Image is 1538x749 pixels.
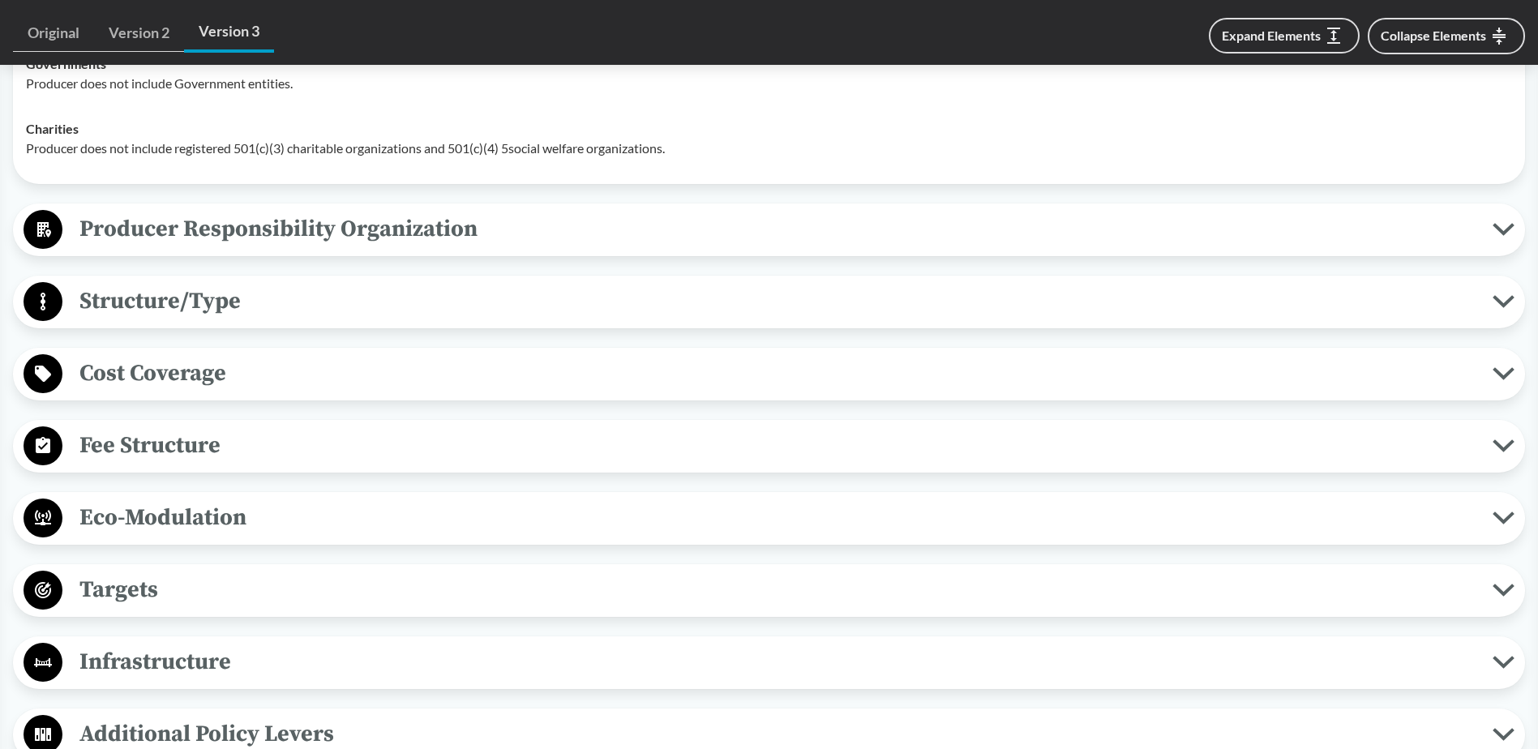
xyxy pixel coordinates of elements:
[62,427,1493,464] span: Fee Structure
[62,283,1493,319] span: Structure/Type
[94,15,184,52] a: Version 2
[19,642,1519,683] button: Infrastructure
[26,74,1512,93] p: Producer does not include Government entities.
[19,353,1519,395] button: Cost Coverage
[19,281,1519,323] button: Structure/Type
[62,571,1493,608] span: Targets
[26,139,1512,158] p: Producer does not include registered 501(c)(3) charitable organizations and 501(c)(4) 5social wel...
[62,211,1493,247] span: Producer Responsibility Organization
[19,209,1519,250] button: Producer Responsibility Organization
[13,15,94,52] a: Original
[1368,18,1525,54] button: Collapse Elements
[62,355,1493,392] span: Cost Coverage
[19,498,1519,539] button: Eco-Modulation
[19,570,1519,611] button: Targets
[1209,18,1360,53] button: Expand Elements
[62,644,1493,680] span: Infrastructure
[26,56,106,71] strong: Governments
[184,13,274,53] a: Version 3
[62,499,1493,536] span: Eco-Modulation
[19,426,1519,467] button: Fee Structure
[26,121,79,136] strong: Charities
